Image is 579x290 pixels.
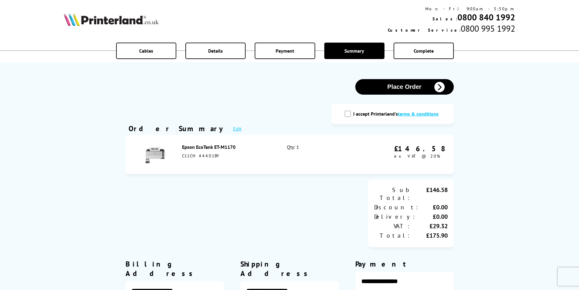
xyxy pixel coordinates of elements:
div: £0.00 [419,203,448,211]
div: Sub Total: [374,186,411,202]
div: Qty: 1 [287,144,350,165]
div: Order Summary [129,124,227,133]
a: 0800 840 1992 [457,12,515,23]
div: £146.58 [394,144,445,153]
a: Edit [233,126,241,132]
span: Complete [414,48,434,54]
span: ex VAT @ 20% [394,153,440,159]
div: C11CH44401BY [182,153,274,159]
div: Billing Address [126,259,224,278]
div: £0.00 [416,213,448,221]
div: Discount: [374,203,419,211]
button: Place Order [355,79,454,95]
div: Shipping Address [240,259,339,278]
div: VAT: [374,222,411,230]
img: Epson EcoTank ET-M1170 [145,143,166,164]
label: I accept Printerland's [353,111,442,117]
div: £175.90 [411,232,448,239]
div: Mon - Fri 9:00am - 5:30pm [388,6,515,12]
span: Details [208,48,223,54]
div: Payment [355,259,454,269]
span: 0800 995 1992 [461,23,515,34]
div: Total: [374,232,411,239]
div: Delivery: [374,213,416,221]
span: Cables [139,48,153,54]
span: Payment [276,48,294,54]
img: Printerland Logo [64,13,159,26]
a: modal_tc [398,111,439,117]
div: Epson EcoTank ET-M1170 [182,144,274,150]
div: £146.58 [411,186,448,202]
span: Customer Service: [388,27,461,33]
span: Sales: [433,16,457,22]
div: £29.32 [411,222,448,230]
span: Summary [344,48,364,54]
